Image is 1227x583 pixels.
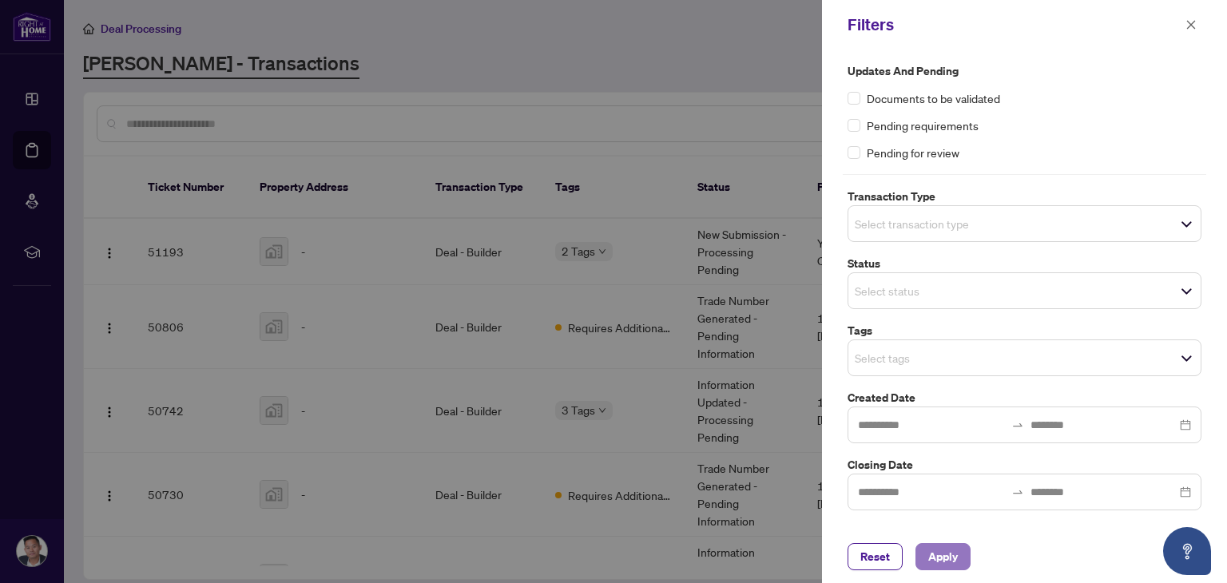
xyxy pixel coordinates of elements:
[867,89,1000,107] span: Documents to be validated
[1011,486,1024,498] span: to
[848,456,1201,474] label: Closing Date
[848,13,1181,37] div: Filters
[848,322,1201,339] label: Tags
[1011,486,1024,498] span: swap-right
[1011,418,1024,431] span: swap-right
[1011,418,1024,431] span: to
[915,543,971,570] button: Apply
[848,188,1201,205] label: Transaction Type
[1163,527,1211,575] button: Open asap
[848,255,1201,272] label: Status
[928,544,958,569] span: Apply
[848,62,1201,80] label: Updates and Pending
[848,389,1201,407] label: Created Date
[867,144,959,161] span: Pending for review
[860,544,890,569] span: Reset
[867,117,979,134] span: Pending requirements
[1185,19,1197,30] span: close
[848,543,903,570] button: Reset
